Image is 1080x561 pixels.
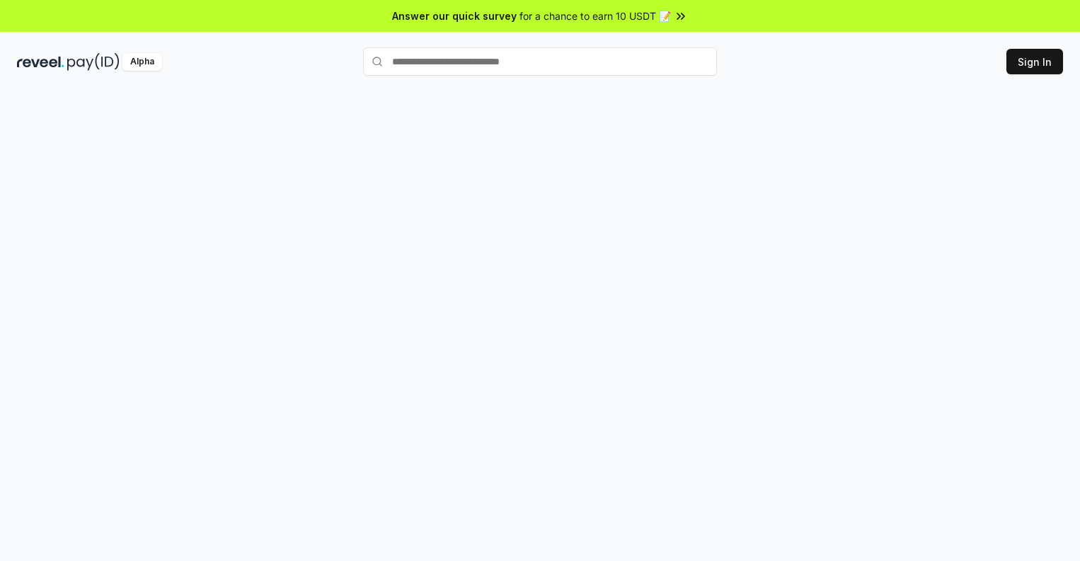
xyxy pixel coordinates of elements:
[122,53,162,71] div: Alpha
[519,8,671,23] span: for a chance to earn 10 USDT 📝
[67,53,120,71] img: pay_id
[1006,49,1063,74] button: Sign In
[392,8,517,23] span: Answer our quick survey
[17,53,64,71] img: reveel_dark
